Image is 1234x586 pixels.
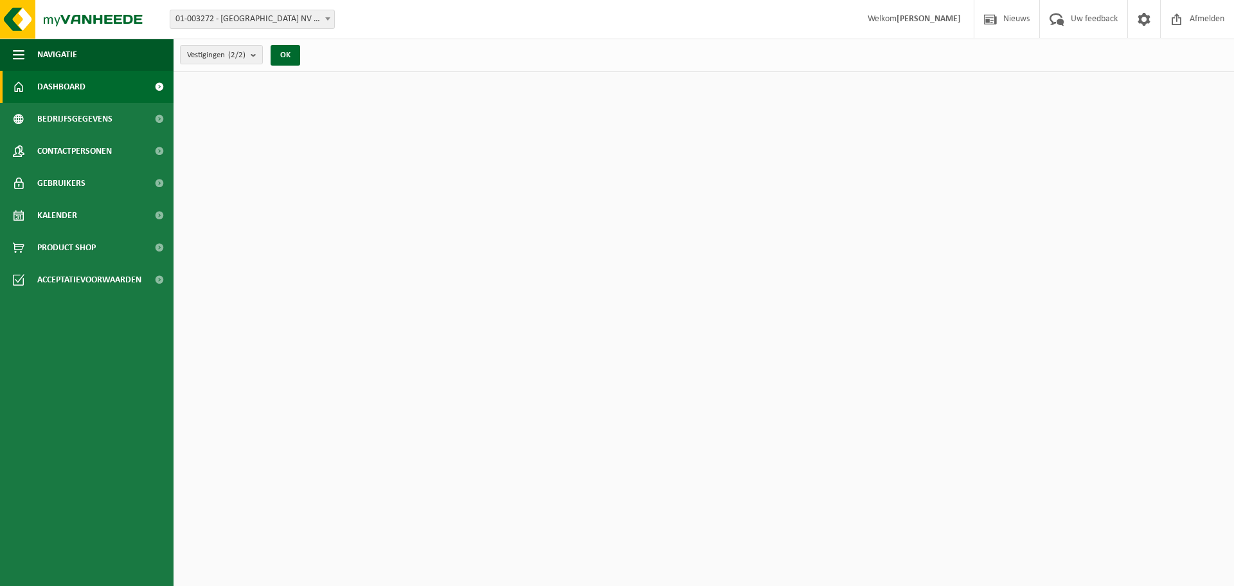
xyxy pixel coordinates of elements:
[187,46,246,65] span: Vestigingen
[897,14,961,24] strong: [PERSON_NAME]
[37,71,85,103] span: Dashboard
[170,10,334,28] span: 01-003272 - BELGOSUC NV - BEERNEM
[170,10,335,29] span: 01-003272 - BELGOSUC NV - BEERNEM
[37,103,112,135] span: Bedrijfsgegevens
[37,264,141,296] span: Acceptatievoorwaarden
[271,45,300,66] button: OK
[228,51,246,59] count: (2/2)
[37,135,112,167] span: Contactpersonen
[37,199,77,232] span: Kalender
[37,167,85,199] span: Gebruikers
[37,232,96,264] span: Product Shop
[180,45,263,64] button: Vestigingen(2/2)
[37,39,77,71] span: Navigatie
